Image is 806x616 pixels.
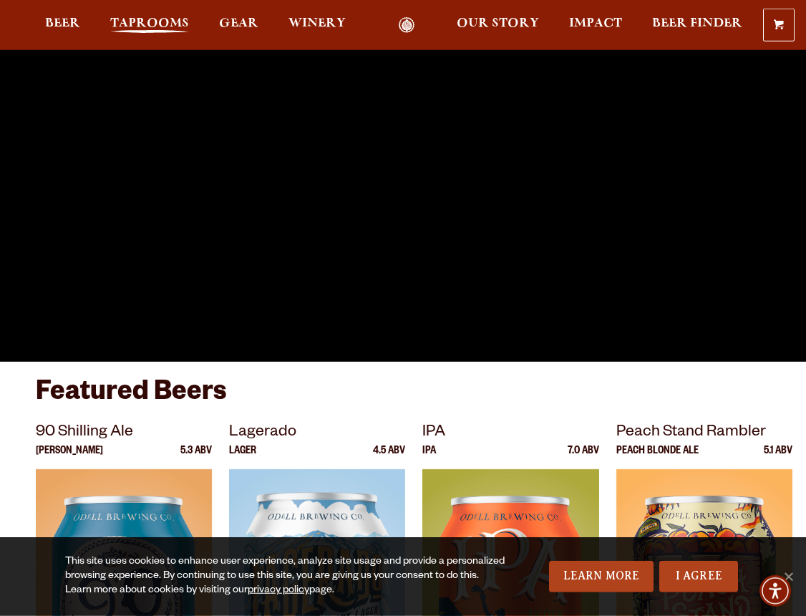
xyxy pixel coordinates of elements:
[65,555,506,598] div: This site uses cookies to enhance user experience, analyze site usage and provide a personalized ...
[219,18,258,29] span: Gear
[379,17,433,34] a: Odell Home
[422,420,598,446] p: IPA
[288,18,346,29] span: Winery
[659,561,738,592] a: I Agree
[457,18,539,29] span: Our Story
[248,585,309,597] a: privacy policy
[569,18,622,29] span: Impact
[229,446,256,469] p: Lager
[759,575,791,607] div: Accessibility Menu
[568,446,599,469] p: 7.0 ABV
[652,18,742,29] span: Beer Finder
[447,17,548,34] a: Our Story
[560,17,631,34] a: Impact
[616,420,792,446] p: Peach Stand Rambler
[279,17,355,34] a: Winery
[616,446,699,469] p: Peach Blonde Ale
[422,446,436,469] p: IPA
[36,17,89,34] a: Beer
[101,17,198,34] a: Taprooms
[764,446,792,469] p: 5.1 ABV
[45,18,80,29] span: Beer
[110,18,189,29] span: Taprooms
[373,446,405,469] p: 4.5 ABV
[643,17,752,34] a: Beer Finder
[180,446,212,469] p: 5.3 ABV
[36,446,103,469] p: [PERSON_NAME]
[549,561,654,592] a: Learn More
[229,420,405,446] p: Lagerado
[36,420,212,446] p: 90 Shilling Ale
[210,17,268,34] a: Gear
[36,376,770,420] h3: Featured Beers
